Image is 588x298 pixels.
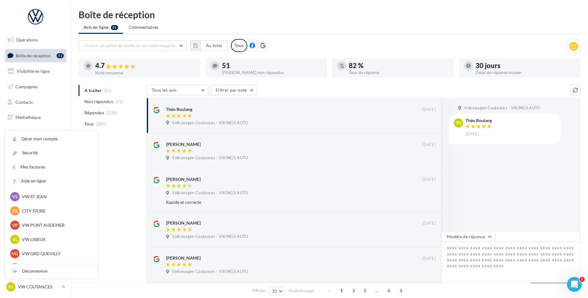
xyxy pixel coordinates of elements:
span: VP [12,222,18,228]
iframe: Intercom live chat [567,277,582,292]
span: [DATE] [422,256,436,261]
span: Afficher [252,288,266,294]
div: Note moyenne [95,71,195,75]
a: Gérer mon compte [5,132,97,146]
span: Volkswagen Coutances - VIKINGS AUTO [464,105,540,111]
span: VC [8,284,14,290]
span: 10 [272,289,277,294]
span: CS [12,208,18,214]
div: Tous [231,39,247,52]
div: Délai de réponse moyen [475,70,576,75]
span: Contacts [15,99,33,104]
div: Déconnexion [5,264,97,278]
p: CITY STORE [22,208,90,214]
a: Sécurité [5,146,97,160]
span: Volkswagen Coutances - VIKINGS AUTO [172,190,248,196]
span: [DATE] [466,131,479,137]
div: [PERSON_NAME] [166,141,201,147]
div: 51 [57,53,64,58]
span: Volkswagen Coutances - VIKINGS AUTO [172,155,248,161]
span: To [456,120,461,126]
p: VW LISIEUX [22,236,90,243]
button: 10 [269,287,285,296]
span: 1 [580,277,585,282]
span: ... [372,286,382,296]
a: PLV et print personnalisable [4,142,67,160]
div: Taux de réponse [349,70,449,75]
span: Boîte de réception [16,53,51,58]
span: [DATE] [422,142,436,147]
span: Volkswagen Coutances - VIKINGS AUTO [172,120,248,126]
a: Aide en ligne [5,174,97,188]
span: Tous les avis [152,87,177,93]
a: Médiathèque [4,111,67,124]
span: VL [12,236,18,243]
a: Contacts [4,96,67,109]
button: Modèle de réponse [441,231,495,242]
p: VW GRD QUEVILLY [22,251,90,257]
a: Boîte de réception51 [4,49,67,62]
span: 1 [337,286,347,296]
span: (289) [96,121,107,126]
span: Opérations [16,37,38,42]
span: Visibilité en ligne [17,68,50,74]
button: Au total [190,40,228,51]
span: Choisir un point de vente ou un code magasin [84,43,175,48]
span: 2 [349,286,359,296]
span: Volkswagen Coutances - VIKINGS AUTO [172,269,248,274]
span: Volkswagen Coutances - VIKINGS AUTO [172,234,248,239]
div: Rapide et correcte [166,199,396,205]
div: [PERSON_NAME] non répondus [222,70,322,75]
a: Opérations [4,33,67,46]
span: VS [12,194,18,200]
span: Médiathèque [15,115,41,120]
span: Non répondus [84,99,113,105]
span: Répondus [84,110,104,116]
div: [PERSON_NAME] [166,176,201,182]
a: Calendrier [4,126,67,139]
span: VG [12,251,18,257]
div: 82 % [349,62,449,69]
a: Visibilité en ligne [4,65,67,78]
button: Tous les avis [147,85,208,95]
p: VW PONT AUDEMER [22,222,90,228]
span: [DATE] [422,177,436,182]
span: résultats/page [288,288,314,294]
span: Campagnes [15,84,38,89]
button: Au total [201,40,228,51]
span: Calendrier [15,130,36,135]
a: Campagnes DataOnDemand [4,162,67,181]
span: 3 [360,286,370,296]
div: 51 [222,62,322,69]
span: Commentaires [129,24,159,30]
a: Mes factures [5,160,97,174]
p: VW ST JEAN [22,194,90,200]
p: VW COUTANCES [18,284,59,290]
div: 4.7 [95,62,195,69]
a: Campagnes [4,80,67,93]
span: (238) [107,110,117,115]
span: (51) [116,99,123,104]
span: [DATE] [422,221,436,226]
div: Théo Boulang [166,106,192,112]
button: Filtrer par note [211,85,257,95]
a: VC VW COUTANCES [5,281,66,293]
div: Théo Boulang [466,118,493,123]
div: [PERSON_NAME] [166,255,201,261]
span: Tous [84,121,94,127]
span: 6 [384,286,394,296]
div: Boîte de réception [79,10,581,19]
div: 30 jours [475,62,576,69]
button: Choisir un point de vente ou un code magasin [79,40,187,51]
span: [DATE] [422,107,436,112]
div: [PERSON_NAME] [166,220,201,226]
